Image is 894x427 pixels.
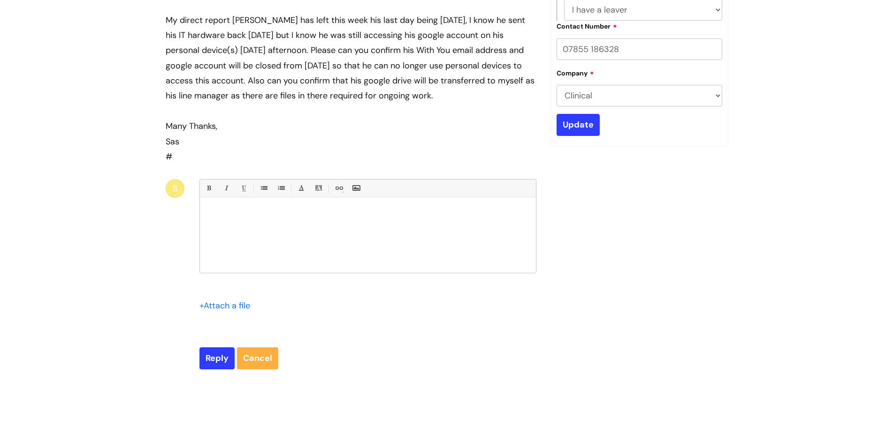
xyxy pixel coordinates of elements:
a: Underline(Ctrl-U) [237,182,249,194]
label: Company [557,68,594,77]
div: Attach a file [199,298,256,313]
a: Back Color [313,182,324,194]
label: Contact Number [557,21,617,30]
div: S [166,179,184,198]
a: Cancel [237,347,278,369]
a: Font Color [295,182,307,194]
span: + [199,300,204,311]
input: Update [557,114,600,135]
div: Sas [166,134,536,149]
a: 1. Ordered List (Ctrl-Shift-8) [275,182,287,194]
a: Link [333,182,344,194]
input: Reply [199,347,235,369]
a: Insert Image... [350,182,362,194]
a: • Unordered List (Ctrl-Shift-7) [258,182,269,194]
a: Italic (Ctrl-I) [220,182,232,194]
a: Bold (Ctrl-B) [203,182,214,194]
div: Many Thanks, [166,119,536,134]
div: My direct report [PERSON_NAME] has left this week his last day being [DATE], I know he sent his I... [166,13,536,104]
